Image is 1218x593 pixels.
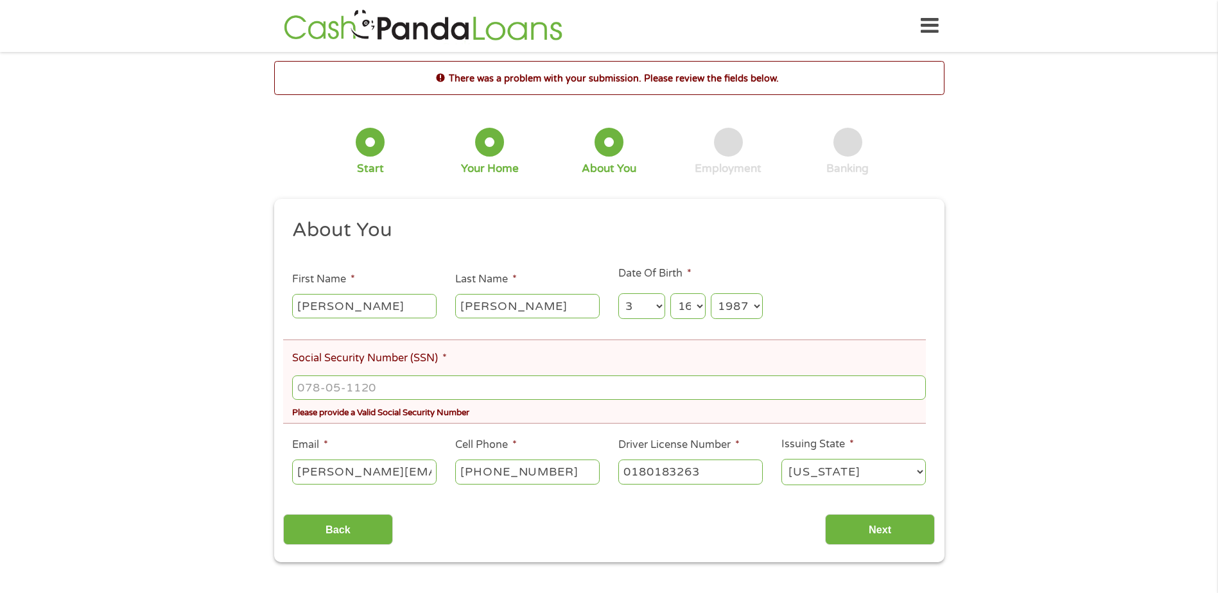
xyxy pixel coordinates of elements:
[618,438,740,452] label: Driver License Number
[292,294,437,318] input: John
[357,162,384,176] div: Start
[292,460,437,484] input: john@gmail.com
[275,71,944,85] h2: There was a problem with your submission. Please review the fields below.
[695,162,761,176] div: Employment
[455,438,517,452] label: Cell Phone
[455,273,517,286] label: Last Name
[582,162,636,176] div: About You
[455,294,600,318] input: Smith
[292,375,925,400] input: 078-05-1120
[292,218,916,243] h2: About You
[280,8,566,44] img: GetLoanNow Logo
[292,273,355,286] label: First Name
[292,402,925,420] div: Please provide a Valid Social Security Number
[455,460,600,484] input: (541) 754-3010
[825,514,935,546] input: Next
[292,438,328,452] label: Email
[618,267,692,280] label: Date Of Birth
[781,438,854,451] label: Issuing State
[461,162,519,176] div: Your Home
[292,352,447,365] label: Social Security Number (SSN)
[283,514,393,546] input: Back
[826,162,869,176] div: Banking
